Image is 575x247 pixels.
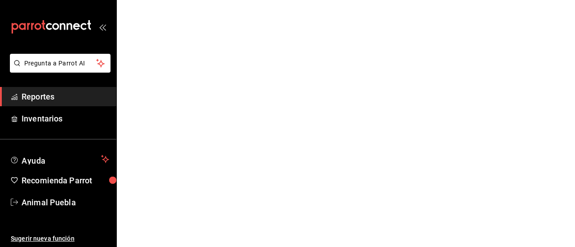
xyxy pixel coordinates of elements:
[11,234,109,243] span: Sugerir nueva función
[24,59,97,68] span: Pregunta a Parrot AI
[22,174,109,186] span: Recomienda Parrot
[22,91,109,103] span: Reportes
[10,54,111,73] button: Pregunta a Parrot AI
[22,113,109,125] span: Inventarios
[22,154,97,165] span: Ayuda
[6,65,111,74] a: Pregunta a Parrot AI
[99,23,106,30] button: open_drawer_menu
[22,196,109,208] span: Animal Puebla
